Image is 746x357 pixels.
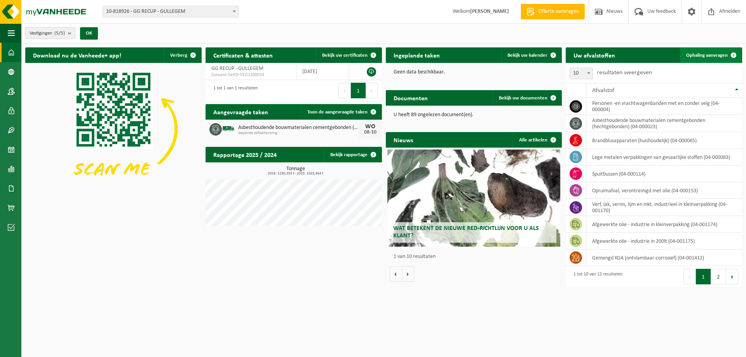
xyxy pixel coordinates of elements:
[507,53,547,58] span: Bekijk uw kalender
[566,47,623,63] h2: Uw afvalstoffen
[363,130,378,135] div: 08-10
[206,47,281,63] h2: Certificaten & attesten
[307,110,368,115] span: Toon de aangevraagde taken
[206,147,284,162] h2: Rapportage 2025 / 2024
[586,98,742,115] td: personen -en vrachtwagenbanden met en zonder velg (04-000004)
[592,87,614,94] span: Afvalstof
[209,82,258,99] div: 1 tot 1 van 1 resultaten
[103,6,239,17] span: 10-818926 - GG RECUP - GULLEGEM
[238,125,359,131] span: Asbesthoudende bouwmaterialen cementgebonden (hechtgebonden)
[394,254,558,259] p: 1 van 10 resultaten
[726,269,738,284] button: Next
[586,199,742,216] td: verf, lak, vernis, lijm en inkt, industrieel in kleinverpakking (04-001170)
[338,83,351,98] button: Previous
[324,147,381,162] a: Bekijk rapportage
[209,166,382,176] h3: Tonnage
[386,132,421,147] h2: Nieuws
[586,165,742,182] td: spuitbussen (04-000114)
[683,269,696,284] button: Previous
[103,6,238,17] span: 10-818926 - GG RECUP - GULLEGEM
[386,90,436,105] h2: Documenten
[366,83,378,98] button: Next
[521,4,585,19] a: Offerte aanvragen
[696,269,711,284] button: 1
[211,66,263,71] span: GG RECUP - GULLEGEM
[80,27,98,40] button: OK
[316,47,381,63] a: Bekijk uw certificaten
[164,47,201,63] button: Verberg
[394,112,554,118] p: U heeft 89 ongelezen document(en).
[25,63,202,195] img: Download de VHEPlus App
[470,9,509,14] strong: [PERSON_NAME]
[238,131,359,136] span: Geplande zelfaanlevering
[387,150,560,247] a: Wat betekent de nieuwe RED-richtlijn voor u als klant?
[390,266,402,282] button: Vorige
[501,47,561,63] a: Bekijk uw kalender
[301,104,381,120] a: Toon de aangevraagde taken
[209,172,382,176] span: 2024: 1250,353 t - 2025: 1025,844 t
[386,47,448,63] h2: Ingeplande taken
[25,27,75,39] button: Vestigingen(5/5)
[211,72,290,78] span: Consent-SelfD-VEG2200054
[537,8,581,16] span: Offerte aanvragen
[296,63,349,80] td: [DATE]
[351,83,366,98] button: 1
[222,122,235,135] img: BL-SO-LV
[680,47,741,63] a: Ophaling aanvragen
[363,124,378,130] div: WO
[402,266,414,282] button: Volgende
[513,132,561,148] a: Alle artikelen
[206,104,276,119] h2: Aangevraagde taken
[54,31,65,36] count: (5/5)
[586,216,742,233] td: afgewerkte olie - industrie in kleinverpakking (04-001174)
[586,149,742,165] td: lege metalen verpakkingen van gevaarlijke stoffen (04-000083)
[394,70,554,75] p: Geen data beschikbaar.
[499,96,547,101] span: Bekijk uw documenten
[686,53,728,58] span: Ophaling aanvragen
[570,268,622,285] div: 1 tot 10 van 12 resultaten
[30,28,65,39] span: Vestigingen
[586,132,742,149] td: brandblusapparaten (huishoudelijk) (04-000065)
[570,68,593,79] span: 10
[586,182,742,199] td: opruimafval, verontreinigd met olie (04-000153)
[711,269,726,284] button: 2
[25,47,129,63] h2: Download nu de Vanheede+ app!
[586,249,742,266] td: gemengd KGA (ontvlambaar-corrosief) (04-001412)
[597,70,652,76] label: resultaten weergeven
[493,90,561,106] a: Bekijk uw documenten
[586,115,742,132] td: asbesthoudende bouwmaterialen cementgebonden (hechtgebonden) (04-000023)
[170,53,187,58] span: Verberg
[586,233,742,249] td: afgewerkte olie - industrie in 200lt (04-001175)
[393,225,539,239] span: Wat betekent de nieuwe RED-richtlijn voor u als klant?
[322,53,368,58] span: Bekijk uw certificaten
